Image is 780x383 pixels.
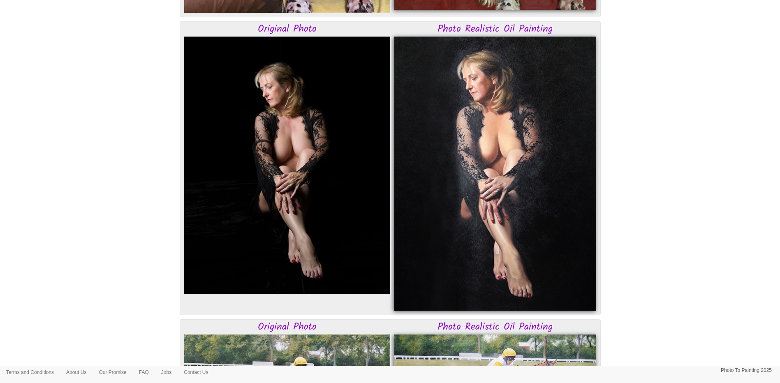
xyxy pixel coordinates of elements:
[394,322,596,332] h3: Photo Realistic Oil Painting
[178,366,214,378] a: Contact Us
[133,366,155,378] a: FAQ
[184,37,390,294] img: Original Photo
[394,24,596,35] h3: Photo Realistic Oil Painting
[93,366,132,378] a: Our Promise
[721,366,772,375] p: Photo To Painting 2025
[155,366,178,378] a: Jobs
[394,37,596,311] img: Oil painting of a lady in her boudoir
[184,322,390,332] h3: Original Photo
[60,366,93,378] a: About Us
[184,24,390,35] h3: Original Photo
